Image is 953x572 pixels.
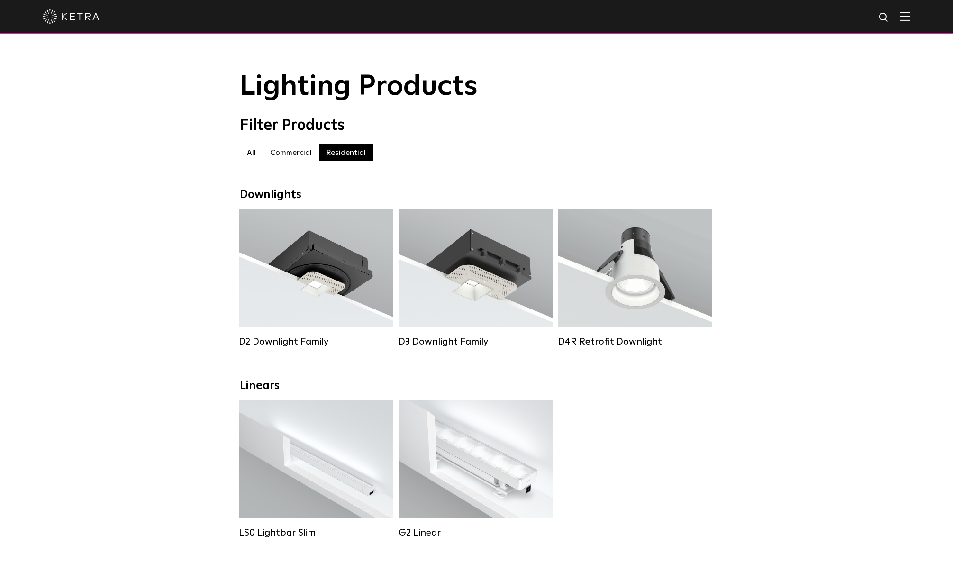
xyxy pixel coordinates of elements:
label: Commercial [263,144,319,161]
div: D3 Downlight Family [399,336,553,347]
a: D3 Downlight Family Lumen Output:700 / 900 / 1100Colors:White / Black / Silver / Bronze / Paintab... [399,209,553,347]
img: search icon [878,12,890,24]
div: LS0 Lightbar Slim [239,527,393,538]
a: D2 Downlight Family Lumen Output:1200Colors:White / Black / Gloss Black / Silver / Bronze / Silve... [239,209,393,347]
div: Downlights [240,188,714,202]
img: ketra-logo-2019-white [43,9,100,24]
a: G2 Linear Lumen Output:400 / 700 / 1000Colors:WhiteBeam Angles:Flood / [GEOGRAPHIC_DATA] / Narrow... [399,400,553,538]
a: D4R Retrofit Downlight Lumen Output:800Colors:White / BlackBeam Angles:15° / 25° / 40° / 60°Watta... [558,209,712,347]
span: Lighting Products [240,73,478,101]
div: D2 Downlight Family [239,336,393,347]
div: Filter Products [240,117,714,135]
label: All [240,144,263,161]
img: Hamburger%20Nav.svg [900,12,910,21]
div: Linears [240,379,714,393]
label: Residential [319,144,373,161]
div: G2 Linear [399,527,553,538]
div: D4R Retrofit Downlight [558,336,712,347]
a: LS0 Lightbar Slim Lumen Output:200 / 350Colors:White / BlackControl:X96 Controller [239,400,393,538]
